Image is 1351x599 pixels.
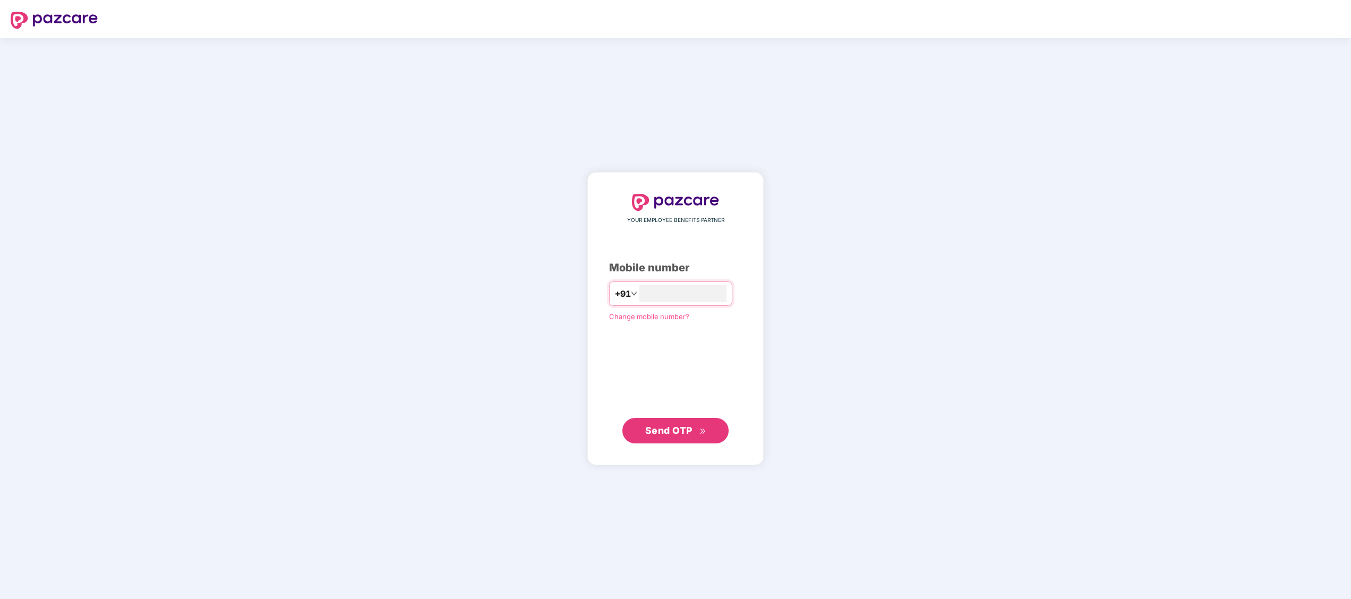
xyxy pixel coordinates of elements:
span: double-right [699,428,706,435]
span: down [631,290,637,297]
span: YOUR EMPLOYEE BENEFITS PARTNER [627,216,724,225]
span: +91 [615,287,631,301]
img: logo [11,12,98,29]
img: logo [632,194,719,211]
div: Mobile number [609,260,742,276]
a: Change mobile number? [609,312,689,321]
span: Send OTP [645,425,693,436]
button: Send OTPdouble-right [622,418,729,443]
